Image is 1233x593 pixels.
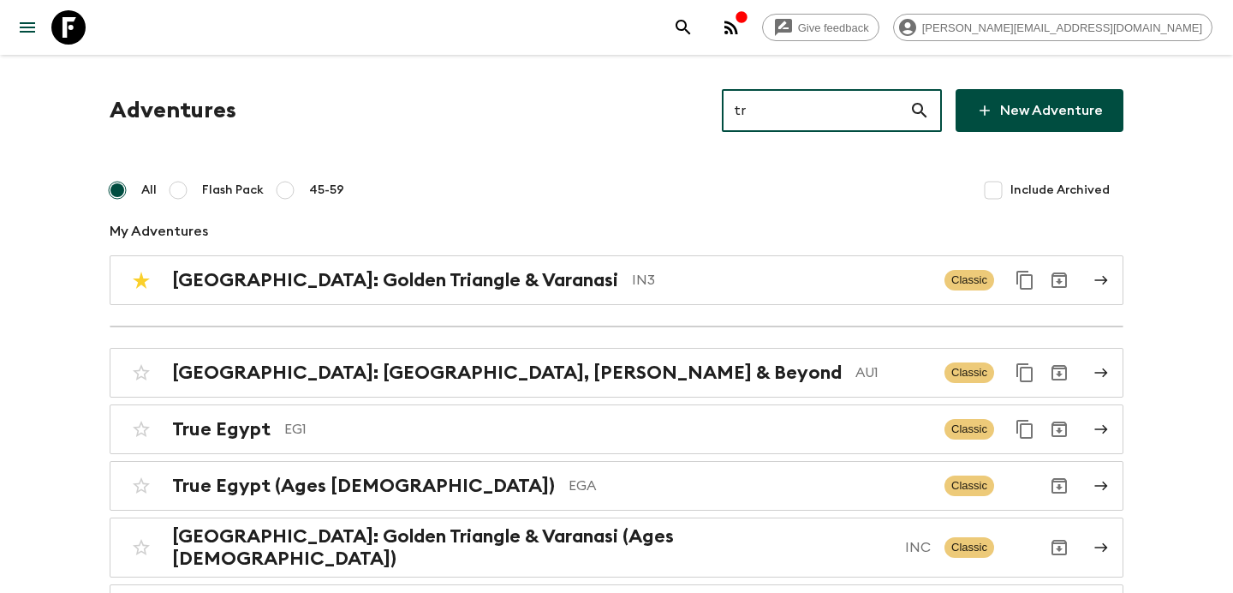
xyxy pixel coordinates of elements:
button: Archive [1042,469,1076,503]
span: Classic [944,537,994,558]
p: My Adventures [110,221,1123,242]
span: Classic [944,362,994,383]
a: New Adventure [956,89,1123,132]
h2: [GEOGRAPHIC_DATA]: Golden Triangle & Varanasi (Ages [DEMOGRAPHIC_DATA]) [172,525,891,570]
a: [GEOGRAPHIC_DATA]: [GEOGRAPHIC_DATA], [PERSON_NAME] & BeyondAU1ClassicDuplicate for 45-59Archive [110,348,1123,398]
a: [GEOGRAPHIC_DATA]: Golden Triangle & Varanasi (Ages [DEMOGRAPHIC_DATA])INCClassicArchive [110,518,1123,578]
span: Classic [944,476,994,496]
span: All [141,182,157,199]
h2: True Egypt [172,418,271,440]
button: Duplicate for 45-59 [1008,263,1042,297]
h1: Adventures [110,93,236,128]
span: [PERSON_NAME][EMAIL_ADDRESS][DOMAIN_NAME] [913,21,1212,34]
button: Archive [1042,530,1076,565]
button: Archive [1042,263,1076,297]
span: Give feedback [789,21,879,34]
p: EGA [569,476,931,496]
span: Flash Pack [202,182,264,199]
button: search adventures [666,10,700,45]
span: Classic [944,270,994,291]
button: menu [10,10,45,45]
p: AU1 [855,362,931,383]
a: [GEOGRAPHIC_DATA]: Golden Triangle & VaranasiIN3ClassicDuplicate for 45-59Archive [110,255,1123,305]
a: Give feedback [762,14,879,41]
a: True EgyptEG1ClassicDuplicate for 45-59Archive [110,404,1123,454]
button: Duplicate for 45-59 [1008,412,1042,446]
a: True Egypt (Ages [DEMOGRAPHIC_DATA])EGAClassicArchive [110,461,1123,511]
button: Archive [1042,412,1076,446]
div: [PERSON_NAME][EMAIL_ADDRESS][DOMAIN_NAME] [893,14,1212,41]
p: INC [905,537,931,558]
p: IN3 [632,270,931,291]
span: Include Archived [1010,182,1110,199]
button: Duplicate for 45-59 [1008,356,1042,390]
span: Classic [944,419,994,440]
h2: [GEOGRAPHIC_DATA]: [GEOGRAPHIC_DATA], [PERSON_NAME] & Beyond [172,362,842,384]
h2: True Egypt (Ages [DEMOGRAPHIC_DATA]) [172,475,555,497]
button: Archive [1042,356,1076,390]
p: EG1 [284,419,931,440]
input: e.g. AR1, Argentina [722,87,909,135]
h2: [GEOGRAPHIC_DATA]: Golden Triangle & Varanasi [172,269,618,291]
span: 45-59 [309,182,344,199]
